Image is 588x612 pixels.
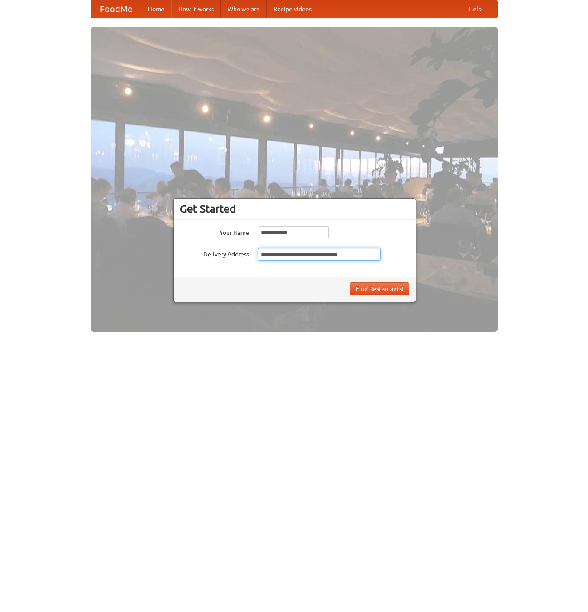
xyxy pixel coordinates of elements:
a: Help [462,0,488,18]
a: Who we are [221,0,267,18]
a: FoodMe [91,0,141,18]
label: Your Name [180,226,249,237]
a: Home [141,0,171,18]
button: Find Restaurants! [350,282,409,295]
h3: Get Started [180,202,409,215]
a: Recipe videos [267,0,318,18]
label: Delivery Address [180,248,249,259]
a: How it works [171,0,221,18]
